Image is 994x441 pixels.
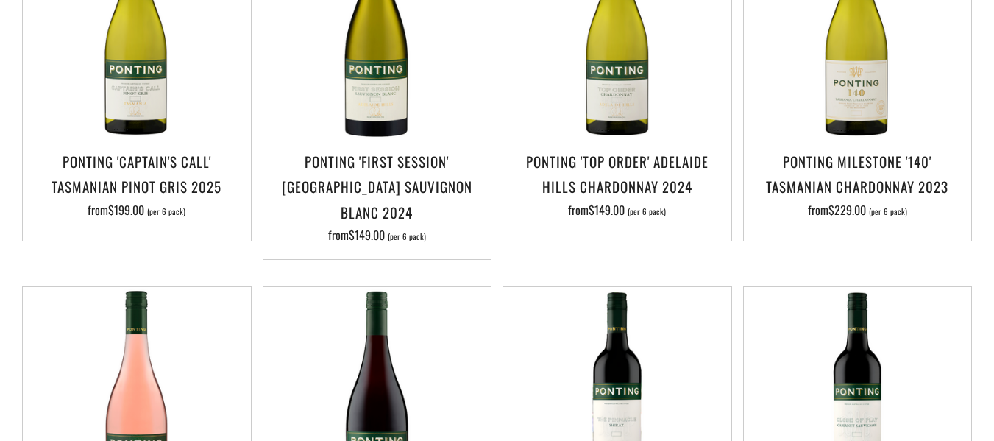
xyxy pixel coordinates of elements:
a: Ponting Milestone '140' Tasmanian Chardonnay 2023 from$229.00 (per 6 pack) [744,149,972,222]
span: (per 6 pack) [388,233,426,241]
span: from [808,201,907,219]
span: from [328,226,426,244]
span: (per 6 pack) [147,208,185,216]
span: (per 6 pack) [869,208,907,216]
h3: Ponting 'Top Order' Adelaide Hills Chardonnay 2024 [511,149,724,199]
span: $199.00 [108,201,144,219]
span: $149.00 [589,201,625,219]
span: $149.00 [349,226,385,244]
a: Ponting 'Top Order' Adelaide Hills Chardonnay 2024 from$149.00 (per 6 pack) [503,149,731,222]
a: Ponting 'First Session' [GEOGRAPHIC_DATA] Sauvignon Blanc 2024 from$149.00 (per 6 pack) [263,149,491,241]
span: from [568,201,666,219]
span: $229.00 [828,201,866,219]
h3: Ponting 'Captain's Call' Tasmanian Pinot Gris 2025 [30,149,244,199]
span: (per 6 pack) [628,208,666,216]
h3: Ponting 'First Session' [GEOGRAPHIC_DATA] Sauvignon Blanc 2024 [271,149,484,225]
span: from [88,201,185,219]
h3: Ponting Milestone '140' Tasmanian Chardonnay 2023 [751,149,965,199]
a: Ponting 'Captain's Call' Tasmanian Pinot Gris 2025 from$199.00 (per 6 pack) [23,149,251,222]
